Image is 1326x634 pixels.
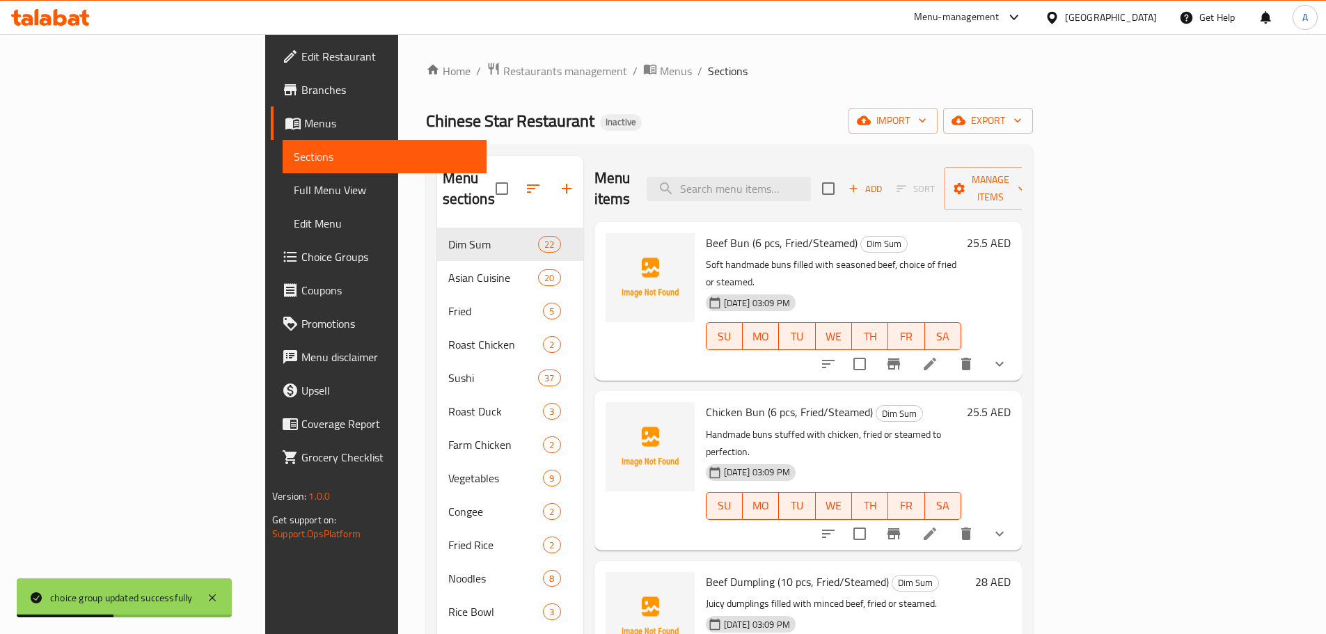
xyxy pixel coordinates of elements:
a: Sections [283,140,487,173]
p: Soft handmade buns filled with seasoned beef, choice of fried or steamed. [706,256,961,291]
span: 20 [539,271,560,285]
span: Edit Menu [294,215,475,232]
a: Full Menu View [283,173,487,207]
li: / [697,63,702,79]
p: Handmade buns stuffed with chicken, fried or steamed to perfection. [706,426,961,461]
span: 8 [544,572,560,585]
span: Farm Chicken [448,436,544,453]
span: Beef Bun (6 pcs, Fried/Steamed) [706,232,858,253]
button: TU [779,322,815,350]
div: Dim Sum22 [437,228,583,261]
div: Congee2 [437,495,583,528]
button: TH [852,322,888,350]
span: SU [712,496,737,516]
button: show more [983,517,1016,550]
button: SU [706,492,743,520]
span: SA [931,326,956,347]
span: Add [846,181,884,197]
div: Dim Sum [860,236,908,253]
div: items [543,303,560,319]
span: Congee [448,503,544,520]
span: Upsell [301,382,475,399]
span: 9 [544,472,560,485]
button: TU [779,492,815,520]
button: export [943,108,1033,134]
span: [DATE] 03:09 PM [718,466,796,479]
div: Noodles8 [437,562,583,595]
h6: 25.5 AED [967,402,1011,422]
span: Menu disclaimer [301,349,475,365]
span: export [954,112,1022,129]
button: MO [743,492,779,520]
div: items [543,537,560,553]
span: A [1302,10,1308,25]
div: Sushi [448,370,539,386]
div: items [543,570,560,587]
div: Rice Bowl3 [437,595,583,628]
span: Asian Cuisine [448,269,539,286]
a: Coverage Report [271,407,487,441]
button: sort-choices [812,517,845,550]
div: Menu-management [914,9,1000,26]
img: Beef Bun (6 pcs, Fried/Steamed) [606,233,695,322]
button: SU [706,322,743,350]
button: TH [852,492,888,520]
button: Manage items [944,167,1037,210]
span: [DATE] 03:09 PM [718,296,796,310]
span: SU [712,326,737,347]
a: Upsell [271,374,487,407]
a: Promotions [271,307,487,340]
span: 3 [544,405,560,418]
a: Menus [643,62,692,80]
span: Menus [304,115,475,132]
span: 2 [544,338,560,351]
button: Add section [550,172,583,205]
span: Roast Chicken [448,336,544,353]
span: 2 [544,505,560,518]
div: Dim Sum [892,575,939,592]
span: Fried [448,303,544,319]
span: Fried Rice [448,537,544,553]
div: Inactive [600,114,642,131]
span: WE [821,326,846,347]
h6: 28 AED [975,572,1011,592]
a: Branches [271,73,487,106]
span: 22 [539,238,560,251]
span: Version: [272,487,306,505]
a: Support.OpsPlatform [272,525,361,543]
span: Vegetables [448,470,544,486]
div: Roast Chicken2 [437,328,583,361]
span: Coupons [301,282,475,299]
button: show more [983,347,1016,381]
div: Farm Chicken2 [437,428,583,461]
span: WE [821,496,846,516]
button: Add [843,178,887,200]
span: 1.0.0 [308,487,330,505]
span: Branches [301,81,475,98]
div: Sushi37 [437,361,583,395]
span: 2 [544,438,560,452]
span: FR [894,326,919,347]
span: Dim Sum [861,236,907,252]
nav: breadcrumb [426,62,1033,80]
span: Rice Bowl [448,603,544,620]
span: Dim Sum [892,575,938,591]
div: Asian Cuisine20 [437,261,583,294]
button: WE [816,492,852,520]
div: choice group updated successfully [50,590,193,605]
span: Grocery Checklist [301,449,475,466]
div: items [543,470,560,486]
span: Dim Sum [448,236,539,253]
span: Select section first [887,178,944,200]
div: Fried5 [437,294,583,328]
button: SA [925,322,961,350]
input: search [647,177,811,201]
h2: Menu items [594,168,631,209]
div: items [538,236,560,253]
a: Menu disclaimer [271,340,487,374]
span: Restaurants management [503,63,627,79]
